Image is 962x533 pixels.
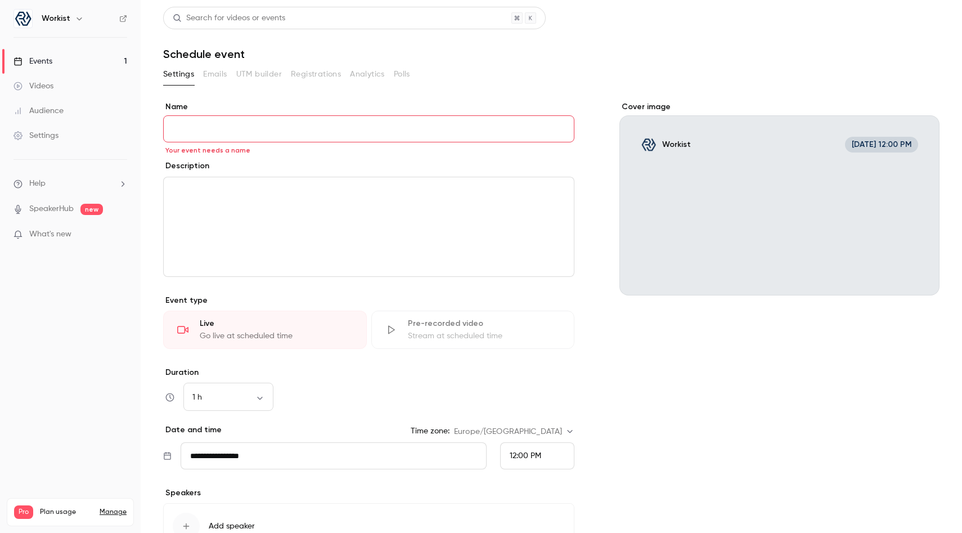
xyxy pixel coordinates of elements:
span: 12:00 PM [510,452,541,460]
section: description [163,177,574,277]
h6: Workist [42,13,70,24]
span: Help [29,178,46,190]
div: Pre-recorded videoStream at scheduled time [371,311,575,349]
span: Your event needs a name [165,146,250,155]
span: Plan usage [40,508,93,517]
img: Workist [14,10,32,28]
span: Analytics [350,69,385,80]
div: Pre-recorded video [408,318,561,329]
span: UTM builder [236,69,282,80]
div: Settings [14,130,59,141]
div: Stream at scheduled time [408,330,561,342]
span: Emails [203,69,227,80]
a: SpeakerHub [29,203,74,215]
label: Time zone: [411,425,449,437]
span: Pro [14,505,33,519]
div: Live [200,318,353,329]
div: editor [164,177,574,276]
button: Settings [163,65,194,83]
p: Event type [163,295,574,306]
label: Duration [163,367,574,378]
span: Add speaker [209,521,255,532]
div: Go live at scheduled time [200,330,353,342]
div: Events [14,56,52,67]
iframe: Noticeable Trigger [114,230,127,240]
p: Date and time [163,424,222,436]
label: Description [163,160,209,172]
span: Registrations [291,69,341,80]
div: Videos [14,80,53,92]
div: Audience [14,105,64,117]
span: new [80,204,103,215]
li: help-dropdown-opener [14,178,127,190]
div: 1 h [183,392,273,403]
label: Name [163,101,574,113]
span: What's new [29,229,71,240]
div: LiveGo live at scheduled time [163,311,367,349]
div: From [500,442,574,469]
input: Tue, Feb 17, 2026 [181,442,487,469]
a: Manage [100,508,127,517]
h1: Schedule event [163,47,939,61]
p: Speakers [163,487,574,499]
section: Cover image [619,101,939,295]
div: Search for videos or events [173,12,285,24]
span: Polls [394,69,410,80]
div: Europe/[GEOGRAPHIC_DATA] [454,426,574,437]
label: Cover image [619,101,939,113]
